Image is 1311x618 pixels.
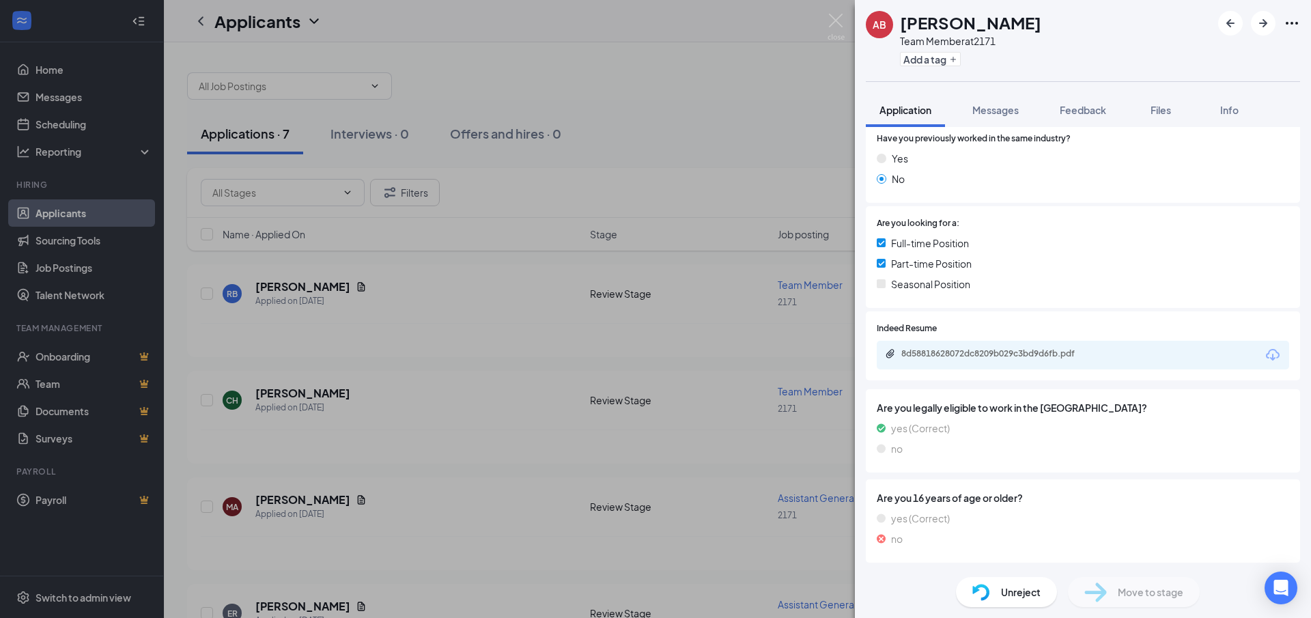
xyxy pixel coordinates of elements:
h1: [PERSON_NAME] [900,11,1041,34]
span: no [891,531,903,546]
span: Move to stage [1118,585,1183,600]
span: Info [1220,104,1239,116]
span: Indeed Resume [877,322,937,335]
span: Application [879,104,931,116]
svg: Plus [949,55,957,64]
span: Part-time Position [891,256,972,271]
svg: ArrowRight [1255,15,1271,31]
button: PlusAdd a tag [900,52,961,66]
span: Files [1151,104,1171,116]
div: Team Member at 2171 [900,34,1041,48]
span: Yes [892,151,908,166]
button: ArrowRight [1251,11,1275,36]
svg: Download [1265,347,1281,363]
span: Messages [972,104,1019,116]
svg: Ellipses [1284,15,1300,31]
svg: ArrowLeftNew [1222,15,1239,31]
span: Are you 16 years of age or older? [877,490,1289,505]
span: Unreject [1001,585,1041,600]
span: yes (Correct) [891,421,950,436]
div: AB [873,18,886,31]
button: ArrowLeftNew [1218,11,1243,36]
a: Paperclip8d58818628072dc8209b029c3bd9d6fb.pdf [885,348,1106,361]
span: Full-time Position [891,236,969,251]
div: Open Intercom Messenger [1265,572,1297,604]
span: Are you legally eligible to work in the [GEOGRAPHIC_DATA]? [877,400,1289,415]
div: 8d58818628072dc8209b029c3bd9d6fb.pdf [901,348,1092,359]
span: Have you previously worked in the same industry? [877,132,1071,145]
svg: Paperclip [885,348,896,359]
span: yes (Correct) [891,511,950,526]
span: Seasonal Position [891,277,970,292]
span: Feedback [1060,104,1106,116]
span: Are you looking for a: [877,217,959,230]
span: No [892,171,905,186]
span: no [891,441,903,456]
